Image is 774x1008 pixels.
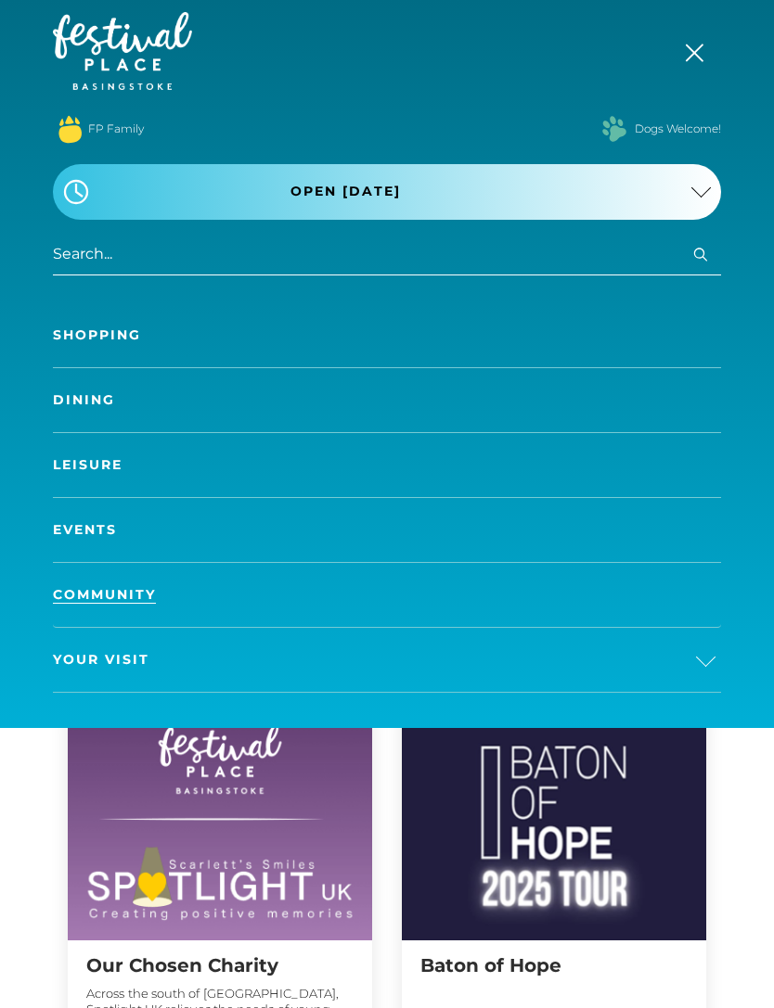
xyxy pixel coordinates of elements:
[53,164,721,220] button: Open [DATE]
[675,37,721,64] button: Toggle navigation
[635,121,721,137] a: Dogs Welcome!
[68,708,372,940] img: Shop Kind at Festival Place
[53,368,721,432] a: Dining
[402,708,706,940] img: Shop Kind at Festival Place
[86,954,354,976] h2: Our Chosen Charity
[420,954,688,976] h2: Baton of Hope
[53,303,721,367] a: Shopping
[53,498,721,562] a: Events
[290,182,401,201] span: Open [DATE]
[88,121,144,137] a: FP Family
[53,563,721,627] a: Community
[53,628,721,692] a: Your Visit
[53,433,721,497] a: Leisure
[53,234,721,275] input: Search...
[53,650,149,670] span: Your Visit
[53,12,192,90] img: Festival Place Logo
